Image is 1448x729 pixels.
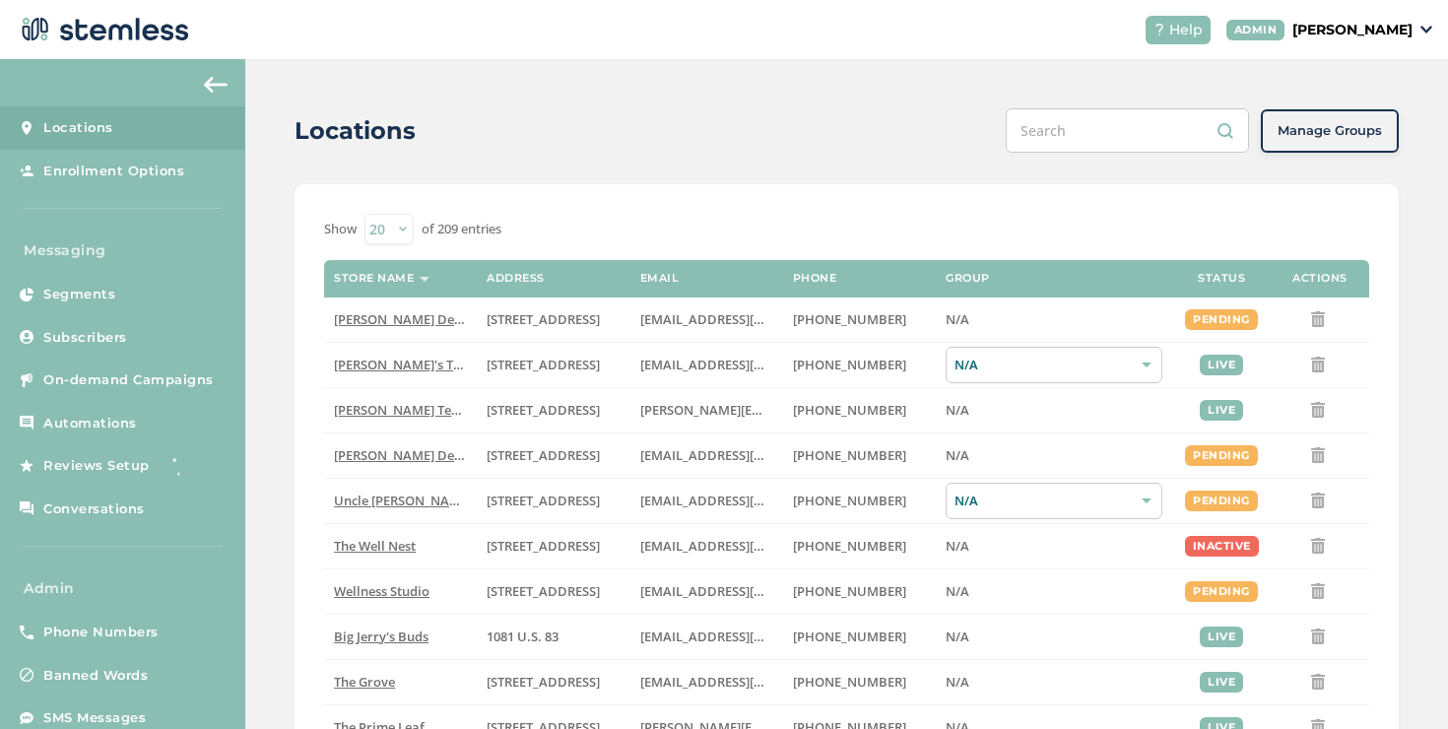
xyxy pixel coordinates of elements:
[487,447,620,464] label: 17523 Ventura Boulevard
[946,583,1162,600] label: N/A
[487,673,600,691] span: [STREET_ADDRESS]
[487,356,600,373] span: [STREET_ADDRESS]
[640,537,855,555] span: [EMAIL_ADDRESS][DOMAIN_NAME]
[1420,26,1432,33] img: icon_down-arrow-small-66adaf34.svg
[946,538,1162,555] label: N/A
[640,447,773,464] label: arman91488@gmail.com
[1200,672,1243,693] div: live
[793,401,906,419] span: [PHONE_NUMBER]
[1292,20,1413,40] p: [PERSON_NAME]
[793,447,926,464] label: (818) 561-0790
[640,582,855,600] span: [EMAIL_ADDRESS][DOMAIN_NAME]
[946,311,1162,328] label: N/A
[1185,445,1258,466] div: pending
[487,629,620,645] label: 1081 U.S. 83
[334,310,489,328] span: [PERSON_NAME] Delivery
[43,285,115,304] span: Segments
[487,401,600,419] span: [STREET_ADDRESS]
[334,493,467,509] label: Uncle Herb’s King Circle
[487,402,620,419] label: 5241 Center Boulevard
[487,674,620,691] label: 8155 Center Street
[43,328,127,348] span: Subscribers
[334,538,467,555] label: The Well Nest
[793,674,926,691] label: (619) 600-1269
[334,583,467,600] label: Wellness Studio
[16,10,189,49] img: logo-dark-0685b13c.svg
[334,537,416,555] span: The Well Nest
[487,311,620,328] label: 17523 Ventura Boulevard
[43,623,159,642] span: Phone Numbers
[43,370,214,390] span: On-demand Campaigns
[334,673,395,691] span: The Grove
[1200,627,1243,647] div: live
[1185,581,1258,602] div: pending
[793,356,906,373] span: [PHONE_NUMBER]
[793,538,926,555] label: (269) 929-8463
[946,674,1162,691] label: N/A
[43,499,145,519] span: Conversations
[640,401,955,419] span: [PERSON_NAME][EMAIL_ADDRESS][DOMAIN_NAME]
[640,311,773,328] label: arman91488@gmail.com
[334,401,496,419] span: [PERSON_NAME] Test store
[420,277,429,282] img: icon-sort-1e1d7615.svg
[640,446,855,464] span: [EMAIL_ADDRESS][DOMAIN_NAME]
[793,272,837,285] label: Phone
[334,357,467,373] label: Brian's Test Store
[334,492,548,509] span: Uncle [PERSON_NAME]’s King Circle
[640,538,773,555] label: vmrobins@gmail.com
[334,628,428,645] span: Big Jerry's Buds
[640,492,855,509] span: [EMAIL_ADDRESS][DOMAIN_NAME]
[334,311,467,328] label: Hazel Delivery
[487,492,600,509] span: [STREET_ADDRESS]
[487,493,620,509] label: 209 King Circle
[43,162,184,181] span: Enrollment Options
[793,493,926,509] label: (907) 330-7833
[1261,109,1399,153] button: Manage Groups
[334,629,467,645] label: Big Jerry's Buds
[640,402,773,419] label: swapnil@stemless.co
[946,629,1162,645] label: N/A
[334,674,467,691] label: The Grove
[793,583,926,600] label: (269) 929-8463
[43,456,150,476] span: Reviews Setup
[487,538,620,555] label: 1005 4th Avenue
[1278,121,1382,141] span: Manage Groups
[793,629,926,645] label: (580) 539-1118
[295,113,416,149] h2: Locations
[43,708,146,728] span: SMS Messages
[422,220,501,239] label: of 209 entries
[946,483,1162,519] div: N/A
[487,537,600,555] span: [STREET_ADDRESS]
[487,446,600,464] span: [STREET_ADDRESS]
[793,310,906,328] span: [PHONE_NUMBER]
[334,272,414,285] label: Store name
[640,629,773,645] label: info@bigjerrysbuds.com
[1200,400,1243,421] div: live
[487,272,545,285] label: Address
[43,666,148,686] span: Banned Words
[1271,260,1369,298] th: Actions
[1200,355,1243,375] div: live
[793,537,906,555] span: [PHONE_NUMBER]
[946,347,1162,383] div: N/A
[487,357,620,373] label: 123 East Main Street
[1185,309,1258,330] div: pending
[1226,20,1285,40] div: ADMIN
[793,628,906,645] span: [PHONE_NUMBER]
[640,272,680,285] label: Email
[334,447,467,464] label: Hazel Delivery 4
[640,628,855,645] span: [EMAIL_ADDRESS][DOMAIN_NAME]
[204,77,228,93] img: icon-arrow-back-accent-c549486e.svg
[43,118,113,138] span: Locations
[793,357,926,373] label: (503) 804-9208
[793,673,906,691] span: [PHONE_NUMBER]
[1349,634,1448,729] div: Chat Widget
[43,414,137,433] span: Automations
[640,583,773,600] label: vmrobins@gmail.com
[1185,491,1258,511] div: pending
[334,446,498,464] span: [PERSON_NAME] Delivery 4
[334,402,467,419] label: Swapnil Test store
[165,446,204,486] img: glitter-stars-b7820f95.gif
[1198,272,1245,285] label: Status
[1185,536,1259,557] div: inactive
